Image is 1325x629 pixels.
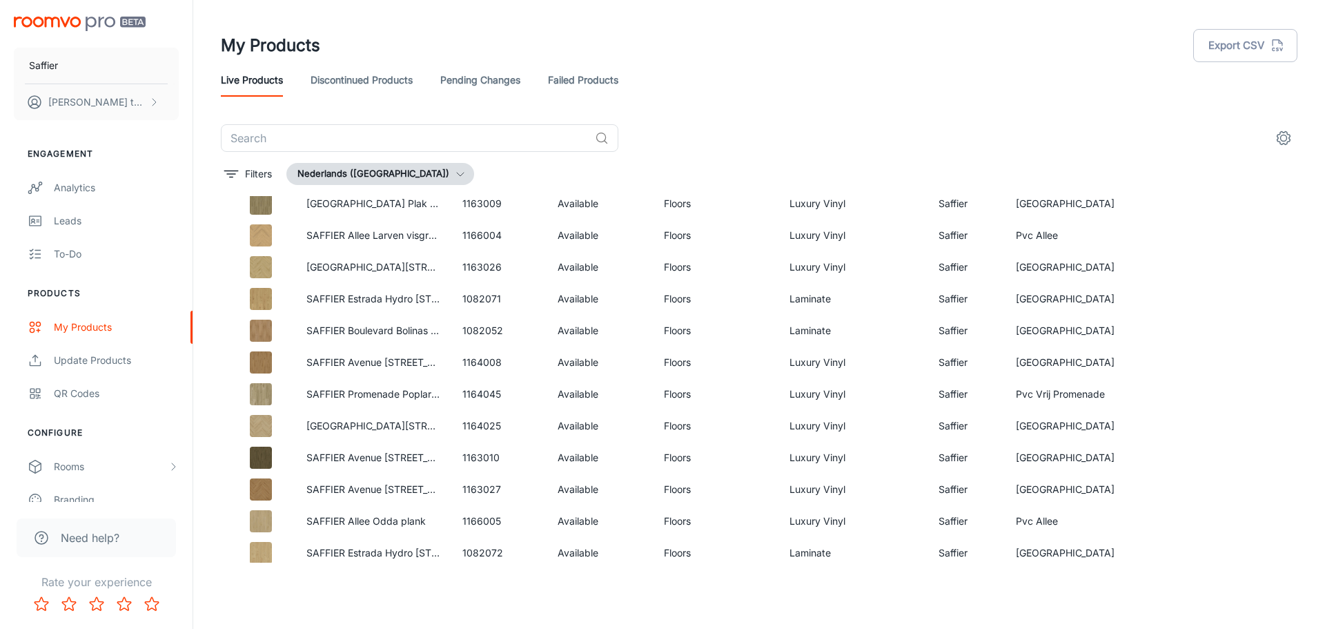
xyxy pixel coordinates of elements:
td: Saffier [927,315,1004,347]
div: Rooms [54,459,168,474]
td: Available [547,188,652,220]
p: [GEOGRAPHIC_DATA][STREET_ADDRESS] visgraat [306,418,440,434]
td: Floors [653,378,778,410]
td: Floors [653,442,778,474]
td: Saffier [927,537,1004,569]
td: [GEOGRAPHIC_DATA] [1005,188,1161,220]
td: Floors [653,474,778,505]
button: Nederlands ([GEOGRAPHIC_DATA]) [286,163,474,185]
button: Rate 4 star [110,590,138,618]
button: Rate 3 star [83,590,110,618]
div: Branding [54,492,179,507]
td: Saffier [927,410,1004,442]
td: Available [547,474,652,505]
td: Available [547,537,652,569]
button: Rate 5 star [138,590,166,618]
td: Available [547,378,652,410]
td: Luxury Vinyl [778,347,928,378]
p: SAFFIER Boulevard Bolinas plank [306,323,440,338]
td: Saffier [927,283,1004,315]
td: 1163009 [451,188,547,220]
td: Laminate [778,537,928,569]
div: Update Products [54,353,179,368]
td: [GEOGRAPHIC_DATA] [1005,315,1161,347]
td: 1164025 [451,410,547,442]
td: Saffier [927,188,1004,220]
p: Saffier [29,58,58,73]
a: Live Products [221,64,283,97]
td: Luxury Vinyl [778,442,928,474]
input: Search [221,124,589,152]
div: Leads [54,213,179,229]
button: Saffier [14,48,179,84]
td: Luxury Vinyl [778,410,928,442]
td: Saffier [927,251,1004,283]
p: SAFFIER Estrada Hydro [STREET_ADDRESS] [306,545,440,561]
td: Available [547,251,652,283]
p: Filters [245,166,272,182]
td: Saffier [927,220,1004,251]
td: 1163026 [451,251,547,283]
td: Luxury Vinyl [778,505,928,537]
td: [GEOGRAPHIC_DATA] [1005,410,1161,442]
button: Rate 1 star [28,590,55,618]
td: Laminate [778,315,928,347]
div: Analytics [54,180,179,195]
p: [GEOGRAPHIC_DATA][STREET_ADDRESS] [306,260,440,275]
td: 1164008 [451,347,547,378]
td: 1082052 [451,315,547,347]
td: Pvc Allee [1005,505,1161,537]
p: Rate your experience [11,574,181,590]
p: SAFFIER Avenue [STREET_ADDRESS] plank [306,355,440,370]
td: Pvc Vrij Promenade [1005,378,1161,410]
button: Export CSV [1193,29,1297,62]
td: Floors [653,347,778,378]
td: 1163027 [451,474,547,505]
td: Luxury Vinyl [778,251,928,283]
td: [GEOGRAPHIC_DATA] [1005,347,1161,378]
td: Saffier [927,347,1004,378]
td: Saffier [927,378,1004,410]
button: filter [221,163,275,185]
div: To-do [54,246,179,262]
p: SAFFIER Promenade Poplar Klik plank [306,387,440,402]
td: Available [547,505,652,537]
td: [GEOGRAPHIC_DATA] [1005,283,1161,315]
h1: My Products [221,33,320,58]
td: 1166004 [451,220,547,251]
td: Pvc Allee [1005,220,1161,251]
td: Floors [653,315,778,347]
p: SAFFIER Avenue [STREET_ADDRESS] [306,482,440,497]
p: [GEOGRAPHIC_DATA] Plak plank [306,196,440,211]
td: Floors [653,410,778,442]
a: Discontinued Products [311,64,413,97]
td: Saffier [927,505,1004,537]
p: SAFFIER Allee Odda plank [306,514,440,529]
button: Rate 2 star [55,590,83,618]
div: QR Codes [54,386,179,401]
td: Available [547,283,652,315]
td: Luxury Vinyl [778,188,928,220]
td: Luxury Vinyl [778,220,928,251]
td: 1166005 [451,505,547,537]
td: 1164045 [451,378,547,410]
td: Available [547,410,652,442]
td: Floors [653,505,778,537]
td: Available [547,442,652,474]
p: [PERSON_NAME] ten Broeke [48,95,146,110]
button: [PERSON_NAME] ten Broeke [14,84,179,120]
td: Saffier [927,442,1004,474]
a: Pending Changes [440,64,520,97]
td: Floors [653,188,778,220]
td: [GEOGRAPHIC_DATA] [1005,474,1161,505]
td: [GEOGRAPHIC_DATA] [1005,537,1161,569]
td: [GEOGRAPHIC_DATA] [1005,251,1161,283]
td: Floors [653,220,778,251]
td: Available [547,220,652,251]
td: [GEOGRAPHIC_DATA] [1005,442,1161,474]
td: Available [547,347,652,378]
span: Need help? [61,530,119,546]
p: SAFFIER Allee Larven visgraat [306,228,440,243]
a: Failed Products [548,64,618,97]
td: Laminate [778,283,928,315]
